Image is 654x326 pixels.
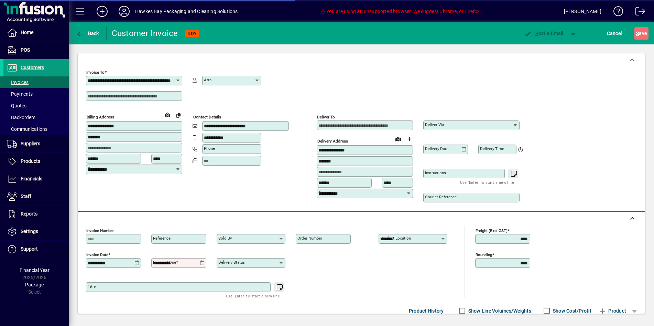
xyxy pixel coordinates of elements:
[173,109,184,120] button: Copy to Delivery address
[317,115,335,119] mat-label: Deliver To
[74,27,101,40] button: Back
[86,228,114,233] mat-label: Invoice number
[630,1,645,24] a: Logout
[605,27,624,40] button: Cancel
[425,170,446,175] mat-label: Instructions
[21,141,40,146] span: Suppliers
[598,305,626,316] span: Product
[88,166,101,171] mat-label: Country
[564,6,601,17] div: [PERSON_NAME]
[523,31,563,36] span: ost & Email
[3,135,69,153] a: Suppliers
[3,100,69,112] a: Quotes
[425,122,444,127] mat-label: Deliver via
[135,6,238,17] div: Hawkes Bay Packaging and Cleaning Solutions
[91,5,113,18] button: Add
[7,91,33,97] span: Payments
[520,27,567,40] button: Post & Email
[88,284,96,289] mat-label: Title
[153,260,176,265] mat-label: Payment due
[320,9,481,14] span: You are using an unsupported browser. We suggest Chrome, or Firefox.
[113,5,135,18] button: Profile
[25,282,44,287] span: Package
[21,65,44,70] span: Customers
[69,27,107,40] app-page-header-button: Back
[404,134,415,145] button: Choose address
[409,305,444,316] span: Product History
[3,88,69,100] a: Payments
[21,229,38,234] span: Settings
[112,28,178,39] div: Customer Invoice
[3,112,69,123] a: Backorders
[634,27,648,40] button: Save
[20,267,50,273] span: Financial Year
[86,252,108,257] mat-label: Invoice date
[476,228,508,233] mat-label: Freight (excl GST)
[162,109,173,120] a: View on map
[21,47,30,53] span: POS
[3,24,69,41] a: Home
[3,170,69,188] a: Financials
[297,236,322,241] mat-label: Order number
[476,252,492,257] mat-label: Rounding
[608,1,623,24] a: Knowledge Base
[3,153,69,170] a: Products
[460,178,514,186] mat-hint: Use 'Enter' to start a new line
[204,77,211,82] mat-label: Attn
[595,305,630,317] button: Product
[636,31,639,36] span: S
[425,146,448,151] mat-label: Delivery date
[3,42,69,59] a: POS
[86,70,105,75] mat-label: Invoice To
[636,28,647,39] span: ave
[21,246,38,252] span: Support
[380,236,411,241] mat-label: Product location
[467,307,531,314] label: Show Line Volumes/Weights
[21,211,37,217] span: Reports
[552,307,591,314] label: Show Cost/Profit
[76,31,99,36] span: Back
[7,80,29,85] span: Invoices
[218,260,245,265] mat-label: Delivery status
[406,305,447,317] button: Product History
[3,206,69,223] a: Reports
[7,126,47,132] span: Communications
[7,115,35,120] span: Backorders
[7,103,26,108] span: Quotes
[188,31,196,36] span: NEW
[3,123,69,135] a: Communications
[607,28,622,39] span: Cancel
[3,188,69,205] a: Staff
[318,190,332,195] mat-label: Country
[21,30,33,35] span: Home
[425,194,457,199] mat-label: Courier Reference
[3,76,69,88] a: Invoices
[3,241,69,258] a: Support
[21,158,40,164] span: Products
[480,146,504,151] mat-label: Delivery time
[226,292,280,300] mat-hint: Use 'Enter' to start a new line
[393,133,404,144] a: View on map
[204,146,215,151] mat-label: Phone
[21,193,31,199] span: Staff
[218,236,232,241] mat-label: Sold by
[153,236,171,241] mat-label: Reference
[535,31,538,36] span: P
[21,176,42,181] span: Financials
[3,223,69,240] a: Settings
